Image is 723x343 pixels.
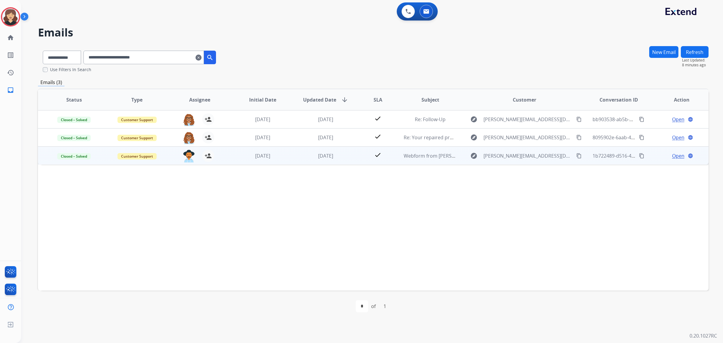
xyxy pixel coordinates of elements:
[255,134,270,141] span: [DATE]
[672,152,684,159] span: Open
[470,116,477,123] mat-icon: explore
[688,153,693,159] mat-icon: language
[7,87,14,94] mat-icon: inbox
[318,153,333,159] span: [DATE]
[57,117,91,123] span: Closed – Solved
[38,79,64,86] p: Emails (3)
[470,134,477,141] mat-icon: explore
[681,46,709,58] button: Refresh
[117,117,157,123] span: Customer Support
[672,116,684,123] span: Open
[484,116,573,123] span: [PERSON_NAME][EMAIL_ADDRESS][DOMAIN_NAME]
[374,96,382,103] span: SLA
[513,96,536,103] span: Customer
[646,89,709,110] th: Action
[404,134,506,141] span: Re: Your repaired product is ready for pickup
[131,96,142,103] span: Type
[404,153,577,159] span: Webform from [PERSON_NAME][EMAIL_ADDRESS][DOMAIN_NAME] on [DATE]
[2,8,19,25] img: avatar
[639,135,644,140] mat-icon: content_copy
[576,117,582,122] mat-icon: content_copy
[318,134,333,141] span: [DATE]
[374,151,381,159] mat-icon: check
[205,116,212,123] mat-icon: person_add
[688,135,693,140] mat-icon: language
[57,135,91,141] span: Closed – Solved
[117,153,157,159] span: Customer Support
[206,54,214,61] mat-icon: search
[205,152,212,159] mat-icon: person_add
[318,116,333,123] span: [DATE]
[341,96,348,103] mat-icon: arrow_downward
[682,63,709,68] span: 8 minutes ago
[196,54,202,61] mat-icon: clear
[50,67,91,73] label: Use Filters In Search
[374,115,381,122] mat-icon: check
[415,116,446,123] span: Re: Follow-Up
[421,96,439,103] span: Subject
[183,113,195,126] img: agent-avatar
[599,96,638,103] span: Conversation ID
[593,134,684,141] span: 8095902e-6aab-443f-9dc5-7f73b7057eb8
[249,96,276,103] span: Initial Date
[66,96,82,103] span: Status
[672,134,684,141] span: Open
[7,69,14,76] mat-icon: history
[255,153,270,159] span: [DATE]
[639,153,644,159] mat-icon: content_copy
[57,153,91,159] span: Closed – Solved
[682,58,709,63] span: Last Updated:
[374,133,381,140] mat-icon: check
[593,116,686,123] span: bb903538-ab5b-4d5e-9103-ee4cfeebe997
[38,27,709,39] h2: Emails
[688,117,693,122] mat-icon: language
[183,150,195,162] img: agent-avatar
[379,300,391,312] div: 1
[371,303,376,310] div: of
[484,152,573,159] span: [PERSON_NAME][EMAIL_ADDRESS][DOMAIN_NAME]
[183,131,195,144] img: agent-avatar
[303,96,336,103] span: Updated Date
[117,135,157,141] span: Customer Support
[639,117,644,122] mat-icon: content_copy
[205,134,212,141] mat-icon: person_add
[576,153,582,159] mat-icon: content_copy
[649,46,678,58] button: New Email
[7,52,14,59] mat-icon: list_alt
[593,153,687,159] span: 1b722489-d516-4b52-b73c-289d2582a496
[470,152,477,159] mat-icon: explore
[189,96,210,103] span: Assignee
[255,116,270,123] span: [DATE]
[484,134,573,141] span: [PERSON_NAME][EMAIL_ADDRESS][DOMAIN_NAME]
[576,135,582,140] mat-icon: content_copy
[690,332,717,339] p: 0.20.1027RC
[7,34,14,41] mat-icon: home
